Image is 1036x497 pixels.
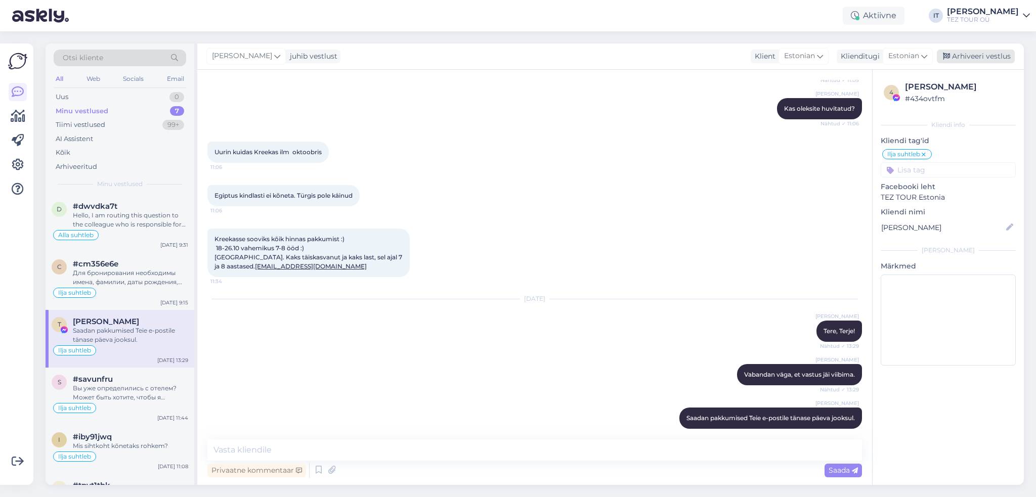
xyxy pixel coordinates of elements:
[881,120,1016,129] div: Kliendi info
[887,151,920,157] span: Ilja suhtleb
[56,134,93,144] div: AI Assistent
[73,432,112,441] span: #iby91jwq
[73,326,188,344] div: Saadan pakkumised Teie e-postile tänase päeva jooksul.
[63,53,103,63] span: Otsi kliente
[58,347,91,353] span: Ilja suhtleb
[73,268,188,287] div: Для бронирования необходимы имена, фамилии, даты рождения, номер документа и срок действия, конта...
[947,8,1019,16] div: [PERSON_NAME]
[207,464,306,477] div: Privaatne kommentaar
[821,76,859,84] span: Nähtud ✓ 11:05
[843,7,904,25] div: Aktiivne
[888,51,919,62] span: Estonian
[824,327,855,335] span: Tere, Terje!
[210,278,248,285] span: 11:34
[212,51,272,62] span: [PERSON_NAME]
[255,262,367,270] a: [EMAIL_ADDRESS][DOMAIN_NAME]
[73,384,188,402] div: Вы уже определились с отелем? Может быть хотите, чтобы я отправил предложения [PERSON_NAME] на по...
[73,202,117,211] span: #dwvdka7t
[881,192,1016,203] p: TEZ TOUR Estonia
[784,105,855,112] span: Kas oleksite huvitatud?
[837,51,880,62] div: Klienditugi
[8,52,27,71] img: Askly Logo
[214,148,322,156] span: Uurin kuidas Kreekas ilm oktoobris
[815,399,859,407] span: [PERSON_NAME]
[751,51,775,62] div: Klient
[210,163,248,171] span: 11:06
[56,148,70,158] div: Kõik
[158,463,188,470] div: [DATE] 11:08
[820,386,859,393] span: Nähtud ✓ 13:29
[73,259,118,268] span: #cm356e6e
[905,93,1013,104] div: # 434ovtfm
[56,120,105,130] div: Tiimi vestlused
[121,72,146,85] div: Socials
[815,312,859,320] span: [PERSON_NAME]
[947,8,1030,24] a: [PERSON_NAME]TEZ TOUR OÜ
[160,299,188,306] div: [DATE] 9:15
[947,16,1019,24] div: TEZ TOUR OÜ
[162,120,184,130] div: 99+
[889,88,893,96] span: 4
[820,342,859,350] span: Nähtud ✓ 13:29
[56,162,97,172] div: Arhiveeritud
[56,92,68,102] div: Uus
[97,179,143,189] span: Minu vestlused
[160,241,188,249] div: [DATE] 9:31
[881,135,1016,146] p: Kliendi tag'id
[58,436,60,443] span: i
[58,378,61,386] span: s
[73,317,139,326] span: Terje Ilves
[815,356,859,364] span: [PERSON_NAME]
[881,261,1016,272] p: Märkmed
[73,375,113,384] span: #savunfru
[829,466,858,475] span: Saada
[169,92,184,102] div: 0
[881,182,1016,192] p: Facebooki leht
[214,192,353,199] span: Egiptus kindlasti ei kõneta. Türgis pole käinud
[210,207,248,214] span: 11:06
[56,106,108,116] div: Minu vestlused
[84,72,102,85] div: Web
[929,9,943,23] div: IT
[58,232,94,238] span: Alla suhtleb
[881,162,1016,177] input: Lisa tag
[815,90,859,98] span: [PERSON_NAME]
[744,371,855,378] span: Vabandan väga, et vastus jäi viibima.
[170,106,184,116] div: 7
[58,321,61,328] span: T
[157,414,188,422] div: [DATE] 11:44
[937,50,1015,63] div: Arhiveeri vestlus
[73,211,188,229] div: Hello, I am routing this question to the colleague who is responsible for this topic. The reply m...
[58,405,91,411] span: Ilja suhtleb
[214,235,404,270] span: Kreekasse sooviks kõik hinnas pakkumist :) 18-26.10 vahemikus 7-8 ööd :) [GEOGRAPHIC_DATA]. Kaks ...
[784,51,815,62] span: Estonian
[207,294,862,303] div: [DATE]
[58,290,91,296] span: Ilja suhtleb
[73,441,188,450] div: Mis sihtkoht kõnetaks rohkem?
[881,246,1016,255] div: [PERSON_NAME]
[881,207,1016,217] p: Kliendi nimi
[58,484,61,492] span: t
[686,414,855,422] span: Saadan pakkumised Teie e-postile tänase päeva jooksul.
[821,120,859,127] span: Nähtud ✓ 11:06
[157,356,188,364] div: [DATE] 13:29
[881,222,1004,233] input: Lisa nimi
[165,72,186,85] div: Email
[57,205,62,213] span: d
[73,481,110,490] span: #tpvt1thk
[905,81,1013,93] div: [PERSON_NAME]
[57,263,62,270] span: c
[54,72,65,85] div: All
[286,51,337,62] div: juhib vestlust
[820,429,859,437] span: Nähtud ✓ 13:29
[58,454,91,460] span: Ilja suhtleb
